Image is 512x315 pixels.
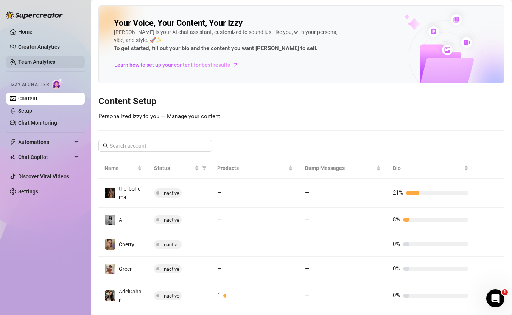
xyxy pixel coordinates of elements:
[18,173,69,179] a: Discover Viral Videos
[217,265,222,272] span: —
[162,293,179,299] span: Inactive
[105,188,115,198] img: the_bohema
[201,162,208,174] span: filter
[393,241,400,247] span: 0%
[211,158,299,179] th: Products
[217,241,222,247] span: —
[305,216,310,223] span: —
[119,241,134,247] span: Cherry
[305,292,310,299] span: —
[11,81,49,88] span: Izzy AI Chatter
[18,151,72,163] span: Chat Copilot
[387,158,475,179] th: Bio
[103,143,108,148] span: search
[6,11,63,19] img: logo-BBDzfeDw.svg
[232,61,240,69] span: arrow-right
[18,59,55,65] a: Team Analytics
[18,188,38,195] a: Settings
[98,113,222,120] span: Personalized Izzy to you — Manage your content.
[18,120,57,126] a: Chat Monitoring
[119,186,140,200] span: the_bohema
[299,158,387,179] th: Bump Messages
[305,164,375,172] span: Bump Messages
[105,215,115,225] img: A
[393,265,400,272] span: 0%
[105,264,115,274] img: Green
[217,216,222,223] span: —
[119,217,122,223] span: A
[18,96,37,102] a: Content
[393,164,462,172] span: Bio
[98,96,504,108] h3: Content Setup
[52,78,64,89] img: AI Chatter
[393,189,403,196] span: 21%
[154,164,193,172] span: Status
[18,41,79,53] a: Creator Analytics
[217,189,222,196] span: —
[105,239,115,250] img: Cherry
[114,45,317,52] strong: To get started, fill out your bio and the content you want [PERSON_NAME] to sell.
[202,166,207,170] span: filter
[105,290,115,301] img: AdelDahan
[502,289,508,295] span: 1
[110,142,201,150] input: Search account
[305,189,310,196] span: —
[114,28,341,53] div: [PERSON_NAME] is your AI chat assistant, customized to sound just like you, with your persona, vi...
[119,289,142,303] span: AdelDahan
[305,265,310,272] span: —
[148,158,211,179] th: Status
[162,266,179,272] span: Inactive
[114,59,244,71] a: Learn how to set up your content for best results
[114,18,243,28] h2: Your Voice, Your Content, Your Izzy
[18,136,72,148] span: Automations
[98,158,148,179] th: Name
[393,292,400,299] span: 0%
[217,164,287,172] span: Products
[18,29,33,35] a: Home
[162,190,179,196] span: Inactive
[305,241,310,247] span: —
[119,266,133,272] span: Green
[10,154,15,160] img: Chat Copilot
[10,139,16,145] span: thunderbolt
[104,164,136,172] span: Name
[162,242,179,247] span: Inactive
[387,6,504,83] img: ai-chatter-content-library-cLFOSyPT.png
[393,216,400,223] span: 8%
[162,217,179,223] span: Inactive
[486,289,504,307] iframe: Intercom live chat
[114,61,230,69] span: Learn how to set up your content for best results
[18,108,32,114] a: Setup
[217,292,220,299] span: 1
